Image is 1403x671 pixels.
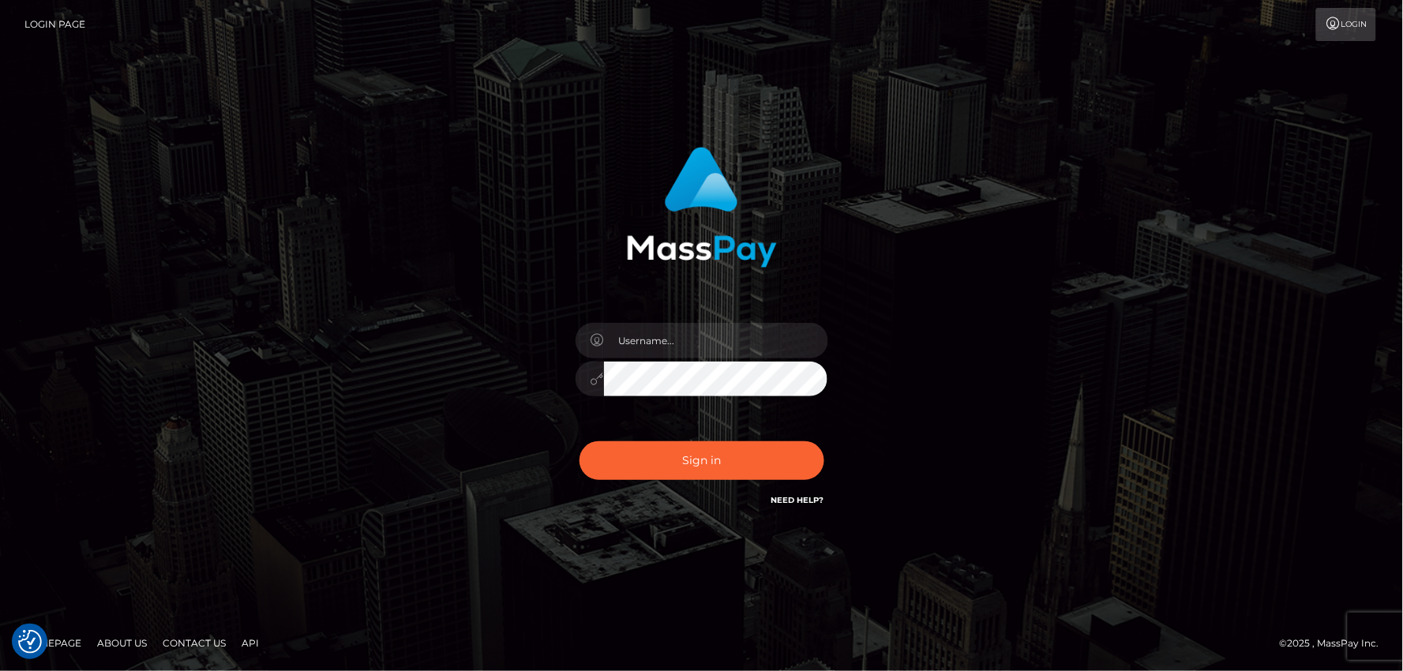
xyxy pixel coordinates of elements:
a: Login Page [24,8,85,41]
div: © 2025 , MassPay Inc. [1280,635,1391,652]
a: Login [1316,8,1376,41]
a: Need Help? [771,495,824,505]
a: Homepage [17,631,88,655]
img: Revisit consent button [18,630,42,654]
a: API [235,631,265,655]
input: Username... [604,323,828,358]
a: About Us [91,631,153,655]
a: Contact Us [156,631,232,655]
button: Sign in [580,441,824,480]
button: Consent Preferences [18,630,42,654]
img: MassPay Login [627,147,777,268]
